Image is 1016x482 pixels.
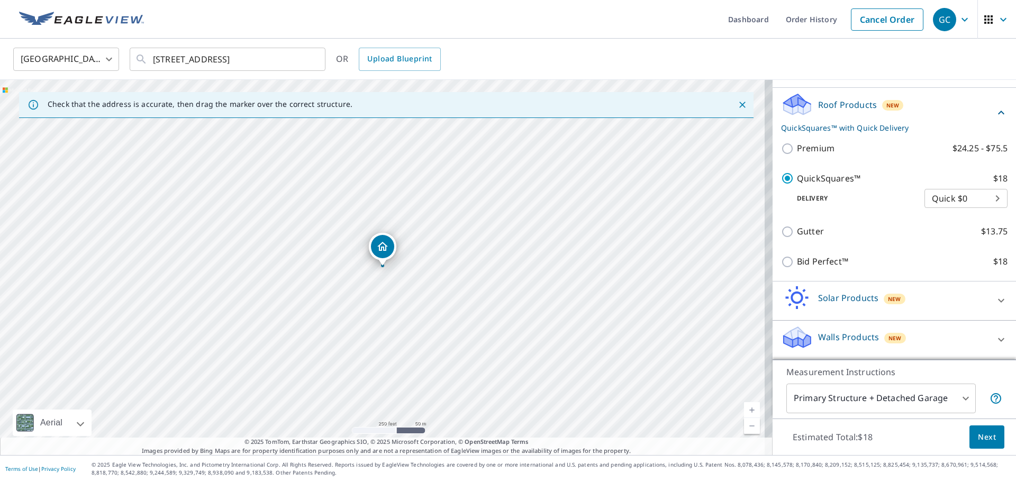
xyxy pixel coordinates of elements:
[41,465,76,472] a: Privacy Policy
[993,172,1008,185] p: $18
[818,292,878,304] p: Solar Products
[888,334,902,342] span: New
[369,233,396,266] div: Dropped pin, building 1, Residential property, 3205 Running Deer Dr Castle Rock, CO 80109
[969,425,1004,449] button: Next
[786,366,1002,378] p: Measurement Instructions
[888,295,901,303] span: New
[5,465,38,472] a: Terms of Use
[13,410,92,436] div: Aerial
[797,172,860,185] p: QuickSquares™
[736,98,749,112] button: Close
[978,431,996,444] span: Next
[744,418,760,434] a: Current Level 17, Zoom Out
[367,52,432,66] span: Upload Blueprint
[5,466,76,472] p: |
[359,48,440,71] a: Upload Blueprint
[818,331,879,343] p: Walls Products
[48,99,352,109] p: Check that the address is accurate, then drag the marker over the correct structure.
[786,384,976,413] div: Primary Structure + Detached Garage
[465,438,509,445] a: OpenStreetMap
[336,48,441,71] div: OR
[744,402,760,418] a: Current Level 17, Zoom In
[781,286,1008,316] div: Solar ProductsNew
[244,438,529,447] span: © 2025 TomTom, Earthstar Geographics SIO, © 2025 Microsoft Corporation, ©
[781,122,995,133] p: QuickSquares™ with Quick Delivery
[13,44,119,74] div: [GEOGRAPHIC_DATA]
[851,8,923,31] a: Cancel Order
[797,225,824,238] p: Gutter
[781,325,1008,355] div: Walls ProductsNew
[511,438,529,445] a: Terms
[933,8,956,31] div: GC
[924,184,1008,213] div: Quick $0
[952,142,1008,155] p: $24.25 - $75.5
[92,461,1011,477] p: © 2025 Eagle View Technologies, Inc. and Pictometry International Corp. All Rights Reserved. Repo...
[781,194,924,203] p: Delivery
[990,392,1002,405] span: Your report will include the primary structure and a detached garage if one exists.
[784,425,881,449] p: Estimated Total: $18
[886,101,900,110] span: New
[781,92,1008,133] div: Roof ProductsNewQuickSquares™ with Quick Delivery
[993,255,1008,268] p: $18
[818,98,877,111] p: Roof Products
[981,225,1008,238] p: $13.75
[19,12,144,28] img: EV Logo
[37,410,66,436] div: Aerial
[797,255,848,268] p: Bid Perfect™
[797,142,834,155] p: Premium
[153,44,304,74] input: Search by address or latitude-longitude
